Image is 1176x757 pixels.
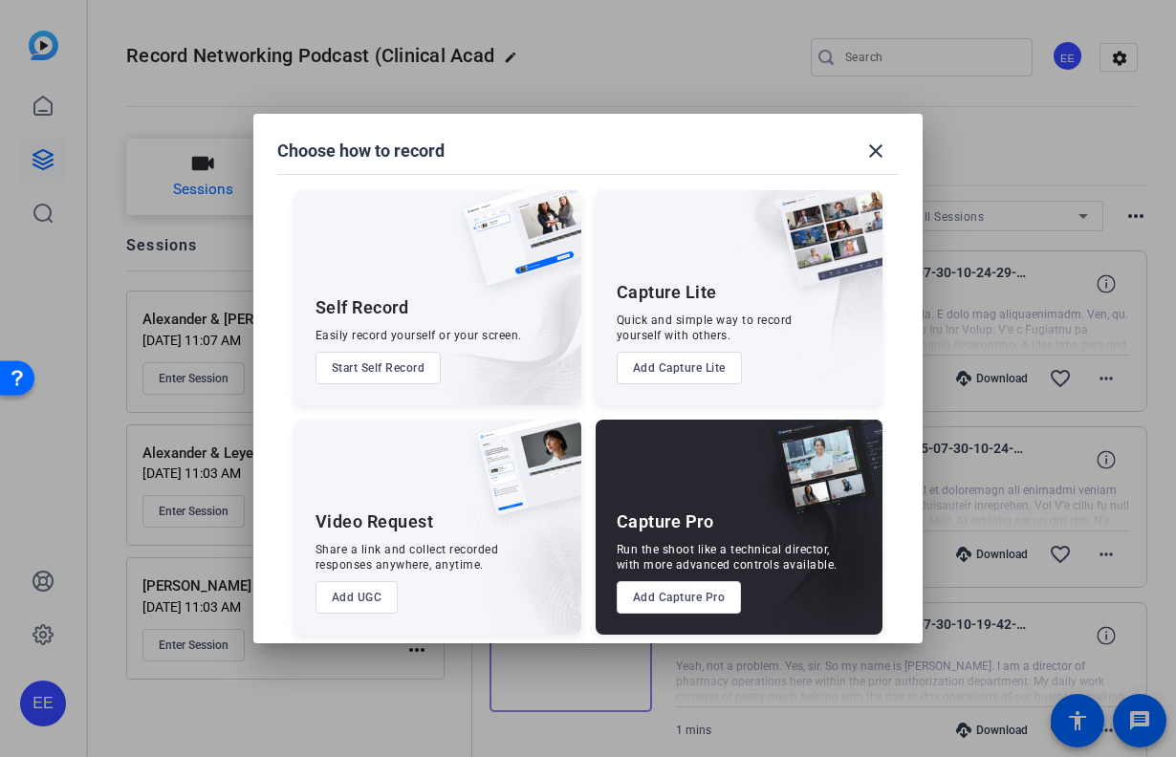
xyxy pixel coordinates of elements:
img: capture-pro.png [756,420,882,536]
img: capture-lite.png [764,190,882,307]
mat-icon: close [864,140,887,162]
img: embarkstudio-capture-lite.png [711,190,882,381]
div: Capture Pro [617,510,714,533]
button: Add UGC [316,581,399,614]
div: Quick and simple way to record yourself with others. [617,313,793,343]
img: ugc-content.png [463,420,581,535]
div: Share a link and collect recorded responses anywhere, anytime. [316,542,499,573]
div: Video Request [316,510,434,533]
div: Easily record yourself or your screen. [316,328,522,343]
div: Self Record [316,296,409,319]
div: Run the shoot like a technical director, with more advanced controls available. [617,542,838,573]
img: self-record.png [449,190,581,305]
h1: Choose how to record [277,140,445,162]
button: Add Capture Pro [617,581,742,614]
img: embarkstudio-ugc-content.png [470,479,581,635]
button: Add Capture Lite [617,352,742,384]
img: embarkstudio-self-record.png [415,231,581,405]
img: embarkstudio-capture-pro.png [741,443,882,635]
button: Start Self Record [316,352,442,384]
div: Capture Lite [617,281,717,304]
